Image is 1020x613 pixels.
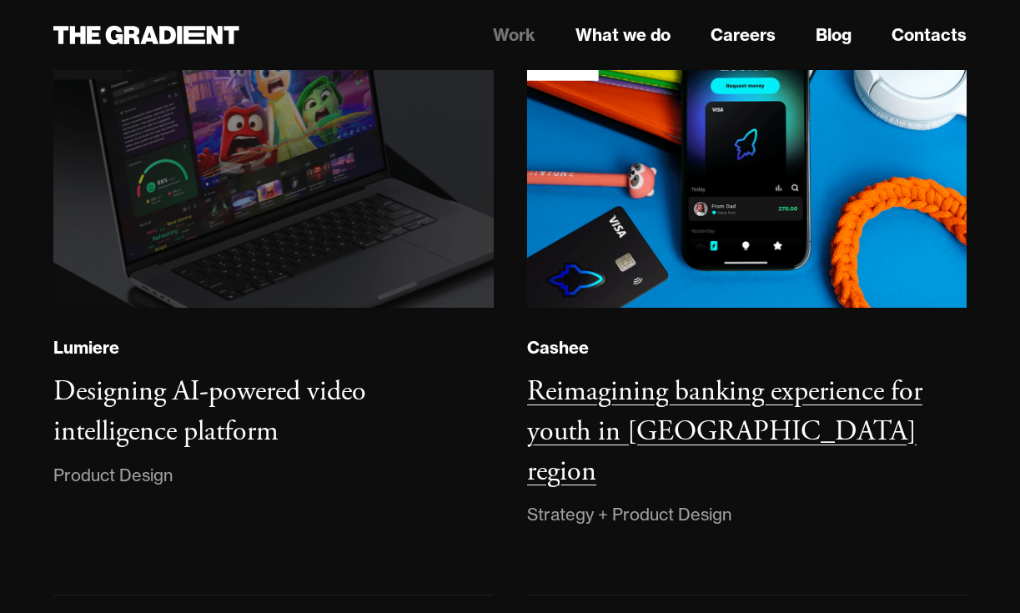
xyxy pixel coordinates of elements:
[892,23,967,48] a: Contacts
[493,23,535,48] a: Work
[53,337,119,359] div: Lumiere
[53,374,366,450] h3: Designing AI-powered video intelligence platform
[527,501,731,528] div: Strategy + Product Design
[53,462,173,489] div: Product Design
[527,374,922,489] h3: Reimagining banking experience for youth in [GEOGRAPHIC_DATA] region
[575,23,671,48] a: What we do
[711,23,776,48] a: Careers
[816,23,852,48] a: Blog
[527,337,589,359] div: Cashee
